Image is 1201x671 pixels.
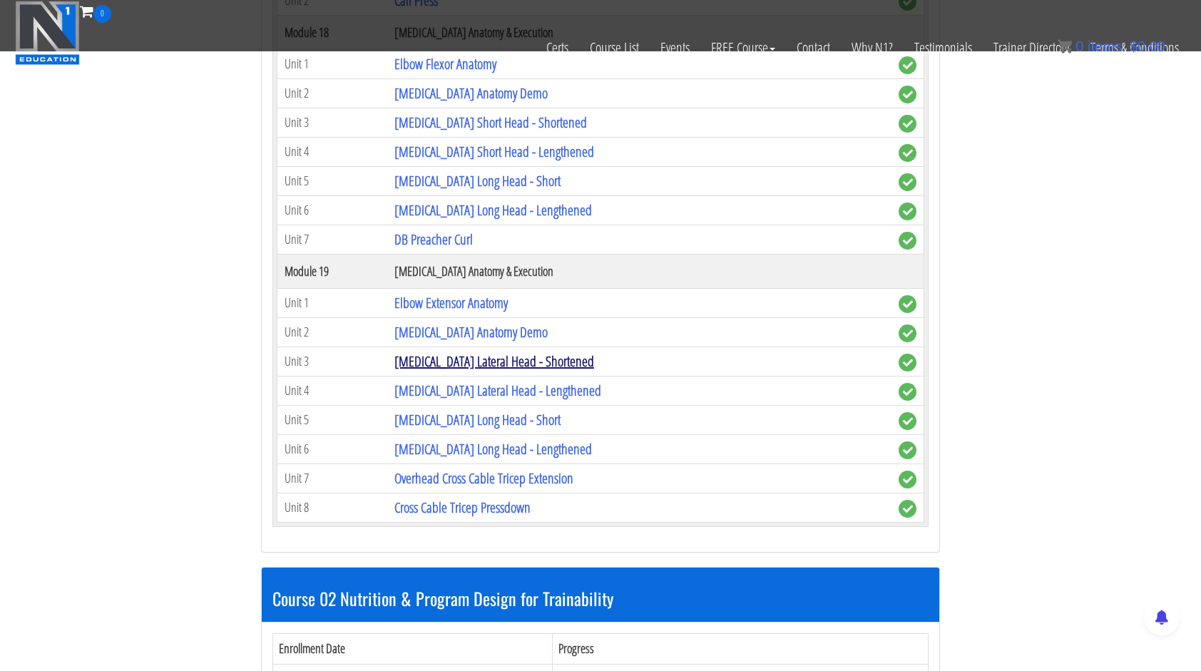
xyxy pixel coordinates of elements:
span: complete [899,86,916,103]
a: Contact [786,23,841,73]
span: items: [1088,39,1125,54]
a: Certs [536,23,579,73]
a: Course List [579,23,650,73]
a: Why N1? [841,23,904,73]
a: Elbow Extensor Anatomy [394,293,508,312]
th: Enrollment Date [273,634,553,665]
a: [MEDICAL_DATA] Short Head - Lengthened [394,142,594,161]
a: Cross Cable Tricep Pressdown [394,498,531,517]
img: n1-education [15,1,80,65]
td: Unit 7 [277,463,387,493]
a: 0 [80,1,111,21]
span: complete [899,471,916,488]
a: Overhead Cross Cable Tricep Extension [394,468,573,488]
td: Unit 4 [277,137,387,166]
span: complete [899,115,916,133]
h3: Course 02 Nutrition & Program Design for Trainability [272,589,929,608]
span: complete [899,354,916,372]
td: Unit 6 [277,195,387,225]
td: Unit 3 [277,108,387,137]
a: [MEDICAL_DATA] Long Head - Lengthened [394,439,592,459]
td: Unit 7 [277,225,387,254]
a: [MEDICAL_DATA] Long Head - Short [394,171,561,190]
a: Terms & Conditions [1080,23,1190,73]
a: DB Preacher Curl [394,230,473,249]
td: Unit 5 [277,405,387,434]
span: complete [899,500,916,518]
td: Unit 5 [277,166,387,195]
span: complete [899,412,916,430]
a: [MEDICAL_DATA] Long Head - Lengthened [394,200,592,220]
span: complete [899,173,916,191]
a: [MEDICAL_DATA] Long Head - Short [394,410,561,429]
span: complete [899,203,916,220]
a: Testimonials [904,23,983,73]
span: $ [1130,39,1138,54]
a: Events [650,23,700,73]
td: Unit 6 [277,434,387,463]
a: FREE Course [700,23,786,73]
span: 0 [1075,39,1083,54]
span: complete [899,324,916,342]
span: complete [899,232,916,250]
span: 0 [93,5,111,23]
a: Trainer Directory [983,23,1080,73]
a: 0 items: $0.00 [1058,39,1165,54]
th: Progress [553,634,929,665]
span: complete [899,441,916,459]
a: [MEDICAL_DATA] Anatomy Demo [394,322,548,342]
a: Elbow Flexor Anatomy [394,54,496,73]
span: complete [899,295,916,313]
td: Unit 2 [277,317,387,347]
a: [MEDICAL_DATA] Lateral Head - Shortened [394,352,594,371]
bdi: 0.00 [1130,39,1165,54]
img: icon11.png [1058,39,1072,53]
a: [MEDICAL_DATA] Short Head - Shortened [394,113,587,132]
th: Module 19 [277,254,387,288]
a: [MEDICAL_DATA] Anatomy Demo [394,83,548,103]
span: complete [899,144,916,162]
span: complete [899,383,916,401]
th: [MEDICAL_DATA] Anatomy & Execution [387,254,891,288]
td: Unit 3 [277,347,387,376]
td: Unit 1 [277,288,387,317]
a: [MEDICAL_DATA] Lateral Head - Lengthened [394,381,601,400]
td: Unit 2 [277,78,387,108]
td: Unit 4 [277,376,387,405]
td: Unit 8 [277,493,387,522]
